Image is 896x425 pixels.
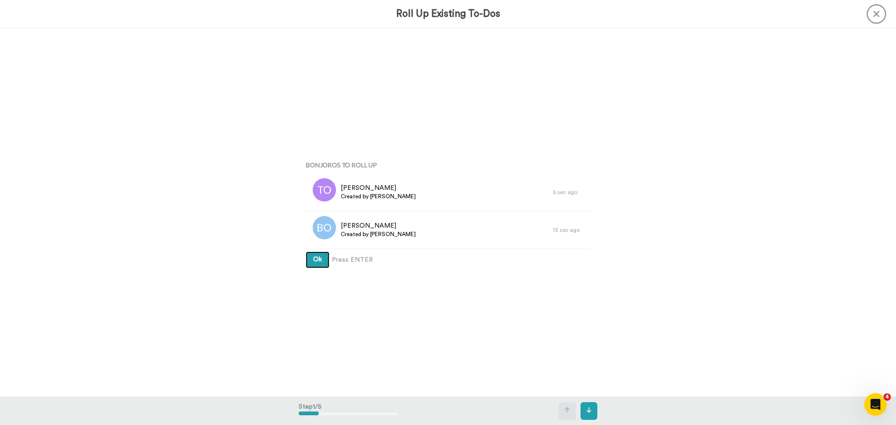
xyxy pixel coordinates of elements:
[341,221,416,230] span: [PERSON_NAME]
[299,397,398,425] div: Step 1 / 5
[306,161,590,168] h4: Bonjoros To Roll Up
[306,251,329,268] button: Ok
[864,393,887,416] iframe: Intercom live chat
[332,255,373,265] span: Press ENTER
[313,178,336,202] img: avatar
[553,226,586,234] div: 13 sec ago
[396,8,500,19] h3: Roll Up Existing To-Dos
[313,216,336,239] img: bo.png
[341,183,416,193] span: [PERSON_NAME]
[313,256,322,263] span: Ok
[553,188,586,196] div: 5 sec ago
[883,393,891,401] span: 4
[341,193,416,200] span: Created by [PERSON_NAME]
[341,230,416,238] span: Created by [PERSON_NAME]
